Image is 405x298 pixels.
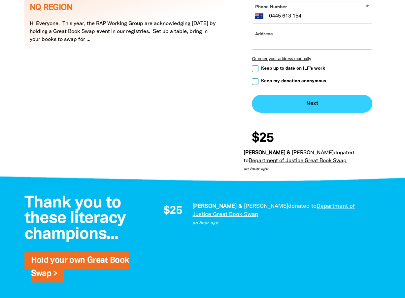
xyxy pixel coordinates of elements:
p: an hour ago [244,166,375,173]
em: [PERSON_NAME] [244,204,288,209]
a: Department of Justice Great Book Swap [249,159,347,163]
i: Required [366,5,369,11]
span: $25 [163,205,182,217]
div: Donation stream [156,202,374,227]
em: [PERSON_NAME] [292,151,334,155]
input: Keep up to date on ILF's work [252,65,258,72]
input: Keep my donation anonymous [252,78,258,85]
span: donated to [288,204,317,209]
span: Thank you to these literacy champions... [24,196,126,242]
p: an hour ago [192,220,374,227]
div: Paginated content [156,202,374,227]
em: [PERSON_NAME] & [244,151,290,155]
button: Next [252,95,372,113]
button: Or enter your address manually [252,56,372,61]
span: Keep up to date on ILF's work [261,65,325,72]
span: Keep my donation anonymous [261,78,326,84]
span: $25 [252,132,274,145]
a: Hold your own Great Book Swap > [31,257,129,278]
div: Donation stream [244,128,381,172]
em: [PERSON_NAME] & [192,204,242,209]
